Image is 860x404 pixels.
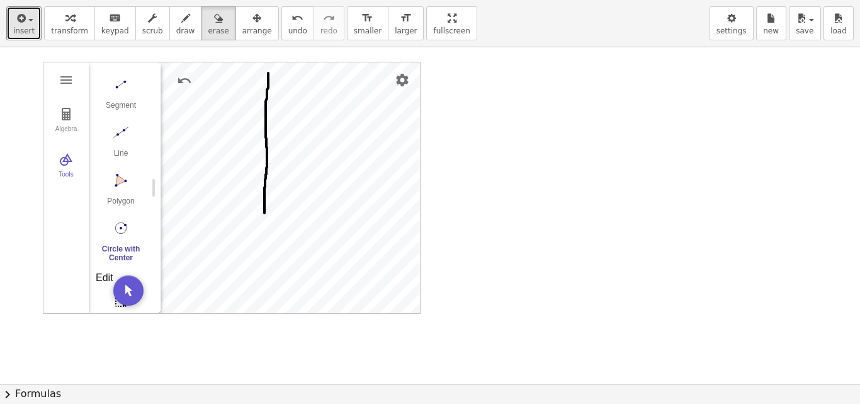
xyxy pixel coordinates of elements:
button: insert [6,6,42,40]
span: keypad [101,26,129,35]
span: draw [176,26,195,35]
span: undo [288,26,307,35]
button: fullscreen [426,6,477,40]
span: fullscreen [433,26,470,35]
button: save [789,6,821,40]
button: format_sizesmaller [347,6,388,40]
span: save [796,26,813,35]
button: format_sizelarger [388,6,424,40]
span: settings [716,26,747,35]
span: load [830,26,847,35]
button: redoredo [314,6,344,40]
i: redo [323,11,335,26]
i: undo [291,11,303,26]
span: new [763,26,779,35]
button: undoundo [281,6,314,40]
button: erase [201,6,235,40]
span: erase [208,26,229,35]
span: transform [51,26,88,35]
button: draw [169,6,202,40]
button: keyboardkeypad [94,6,136,40]
button: load [823,6,854,40]
span: scrub [142,26,163,35]
button: arrange [235,6,279,40]
button: scrub [135,6,170,40]
i: format_size [400,11,412,26]
span: larger [395,26,417,35]
button: transform [44,6,95,40]
button: new [756,6,786,40]
i: keyboard [109,11,121,26]
span: arrange [242,26,272,35]
span: smaller [354,26,382,35]
span: insert [13,26,35,35]
i: format_size [361,11,373,26]
span: redo [320,26,337,35]
button: settings [710,6,754,40]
